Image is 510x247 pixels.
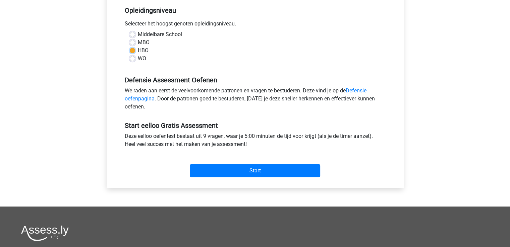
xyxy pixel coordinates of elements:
[190,164,320,177] input: Start
[138,47,149,55] label: HBO
[125,4,386,17] h5: Opleidingsniveau
[138,38,150,47] label: MBO
[120,132,391,151] div: Deze eelloo oefentest bestaat uit 9 vragen, waar je 5:00 minuten de tijd voor krijgt (als je de t...
[125,121,386,130] h5: Start eelloo Gratis Assessment
[138,55,146,63] label: WO
[125,76,386,84] h5: Defensie Assessment Oefenen
[120,20,391,30] div: Selecteer het hoogst genoten opleidingsniveau.
[120,87,391,113] div: We raden aan eerst de veelvoorkomende patronen en vragen te bestuderen. Deze vind je op de . Door...
[138,30,182,38] label: Middelbare School
[21,225,69,241] img: Assessly logo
